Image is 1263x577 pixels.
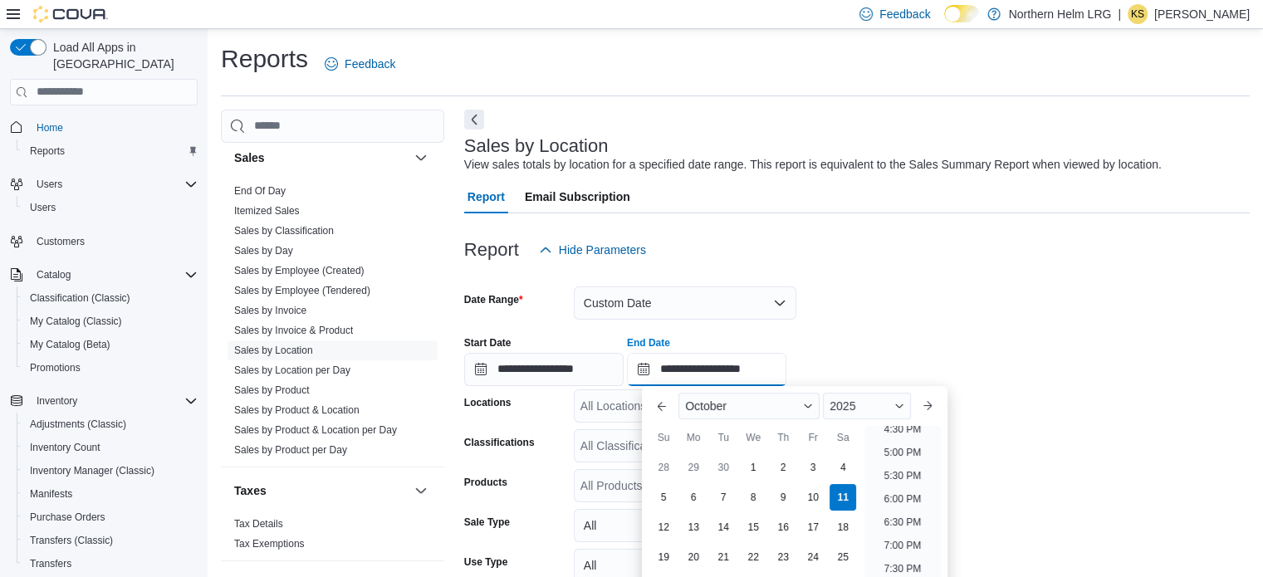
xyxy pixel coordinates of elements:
span: Sales by Product [234,384,310,397]
label: Date Range [464,293,523,306]
a: Feedback [318,47,402,81]
span: Sales by Employee (Tendered) [234,284,370,297]
div: Button. Open the year selector. 2025 is currently selected. [823,393,910,419]
li: 6:00 PM [878,489,928,509]
div: day-1 [740,454,766,481]
div: View sales totals by location for a specified date range. This report is equivalent to the Sales ... [464,156,1162,174]
label: Locations [464,396,512,409]
a: Sales by Product per Day [234,444,347,456]
span: Tax Details [234,517,283,531]
a: Purchase Orders [23,507,112,527]
div: day-28 [650,454,677,481]
div: day-6 [680,484,707,511]
a: My Catalog (Classic) [23,311,129,331]
li: 5:30 PM [878,466,928,486]
div: Tu [710,424,737,451]
span: Inventory [37,394,77,408]
a: Sales by Location [234,345,313,356]
li: 6:30 PM [878,512,928,532]
a: End Of Day [234,185,286,197]
button: Inventory [30,391,84,411]
button: Taxes [234,482,408,499]
span: Transfers [23,554,198,574]
h3: Sales by Location [464,136,609,156]
button: Taxes [411,481,431,501]
a: Transfers [23,554,78,574]
a: Sales by Invoice & Product [234,325,353,336]
input: Press the down key to enter a popover containing a calendar. Press the escape key to close the po... [627,353,786,386]
label: Sale Type [464,516,510,529]
span: Sales by Day [234,244,293,257]
div: We [740,424,766,451]
button: Classification (Classic) [17,286,204,310]
span: Inventory Count [30,441,100,454]
div: day-30 [710,454,737,481]
div: Katrina Sirota [1128,4,1148,24]
a: Manifests [23,484,79,504]
button: Inventory Manager (Classic) [17,459,204,482]
span: Reports [23,141,198,161]
li: 4:30 PM [878,419,928,439]
span: Users [30,201,56,214]
div: day-10 [800,484,826,511]
button: Customers [3,229,204,253]
span: Catalog [37,268,71,281]
button: Home [3,115,204,139]
button: Purchase Orders [17,506,204,529]
button: Inventory Count [17,436,204,459]
span: Tax Exemptions [234,537,305,550]
span: Promotions [23,358,198,378]
img: Cova [33,6,108,22]
button: Hide Parameters [532,233,653,266]
a: Sales by Product [234,384,310,396]
div: day-17 [800,514,826,540]
button: Sales [234,149,408,166]
div: day-8 [740,484,766,511]
div: day-21 [710,544,737,570]
a: Sales by Location per Day [234,364,350,376]
h3: Report [464,240,519,260]
a: Classification (Classic) [23,288,137,308]
a: Sales by Employee (Tendered) [234,285,370,296]
a: Inventory Manager (Classic) [23,461,161,481]
span: Inventory Manager (Classic) [23,461,198,481]
div: day-24 [800,544,826,570]
div: Taxes [221,514,444,560]
span: Hide Parameters [559,242,646,258]
span: Itemized Sales [234,204,300,218]
button: Users [3,173,204,196]
button: Reports [17,139,204,163]
label: Use Type [464,555,507,569]
span: Classification (Classic) [23,288,198,308]
div: day-12 [650,514,677,540]
a: Transfers (Classic) [23,531,120,550]
a: Itemized Sales [234,205,300,217]
span: Purchase Orders [30,511,105,524]
label: Products [464,476,507,489]
button: Previous Month [649,393,675,419]
a: Sales by Product & Location [234,404,360,416]
button: Catalog [3,263,204,286]
button: My Catalog (Classic) [17,310,204,333]
label: End Date [627,336,670,350]
a: My Catalog (Beta) [23,335,117,355]
div: day-16 [770,514,796,540]
span: Inventory Manager (Classic) [30,464,154,477]
div: day-22 [740,544,766,570]
span: Transfers [30,557,71,570]
div: day-9 [770,484,796,511]
div: Button. Open the month selector. October is currently selected. [678,393,820,419]
span: My Catalog (Classic) [23,311,198,331]
span: Sales by Classification [234,224,334,237]
button: Transfers (Classic) [17,529,204,552]
button: My Catalog (Beta) [17,333,204,356]
div: day-19 [650,544,677,570]
span: KS [1131,4,1144,24]
div: day-13 [680,514,707,540]
div: Th [770,424,796,451]
p: Northern Helm LRG [1009,4,1112,24]
span: Inventory Count [23,438,198,457]
button: Next [464,110,484,130]
a: Home [30,118,70,138]
span: Feedback [879,6,930,22]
